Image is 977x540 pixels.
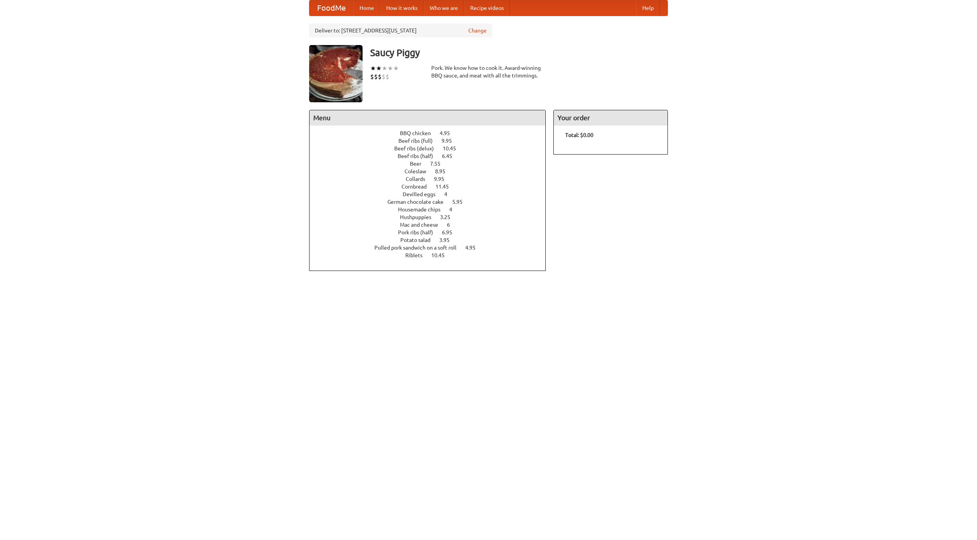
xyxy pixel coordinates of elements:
a: Mac and cheese 6 [400,222,464,228]
span: 3.95 [439,237,457,243]
span: 4.95 [440,130,458,136]
a: Potato salad 3.95 [400,237,464,243]
span: Cornbread [401,184,434,190]
span: 4.95 [465,245,483,251]
span: 7.55 [430,161,448,167]
span: Beef ribs (full) [398,138,440,144]
a: Devilled eggs 4 [403,191,461,197]
li: $ [382,73,385,81]
span: 9.95 [442,138,459,144]
a: Beef ribs (delux) 10.45 [394,145,470,152]
a: Hushpuppies 3.25 [400,214,464,220]
span: BBQ chicken [400,130,439,136]
span: Devilled eggs [403,191,443,197]
span: 4 [449,206,460,213]
h3: Saucy Piggy [370,45,668,60]
span: Beer [410,161,429,167]
span: 6 [447,222,458,228]
a: Who we are [424,0,464,16]
span: Pork ribs (half) [398,229,441,235]
b: Total: $0.00 [565,132,593,138]
span: Pulled pork sandwich on a soft roll [374,245,464,251]
span: Riblets [405,252,430,258]
li: ★ [393,64,399,73]
li: $ [378,73,382,81]
span: Collards [406,176,433,182]
span: 11.45 [435,184,456,190]
li: $ [374,73,378,81]
a: Riblets 10.45 [405,252,459,258]
a: Home [353,0,380,16]
span: Coleslaw [405,168,434,174]
a: Beef ribs (full) 9.95 [398,138,466,144]
span: 10.45 [431,252,452,258]
a: German chocolate cake 5.95 [387,199,477,205]
li: ★ [376,64,382,73]
span: 8.95 [435,168,453,174]
span: 3.25 [440,214,458,220]
div: Pork. We know how to cook it. Award-winning BBQ sauce, and meat with all the trimmings. [431,64,546,79]
a: Change [468,27,487,34]
span: 6.95 [442,229,460,235]
span: 5.95 [452,199,470,205]
span: Beef ribs (delux) [394,145,442,152]
li: ★ [387,64,393,73]
a: Recipe videos [464,0,510,16]
a: Coleslaw 8.95 [405,168,459,174]
span: Beef ribs (half) [398,153,441,159]
a: Collards 9.95 [406,176,458,182]
a: Pork ribs (half) 6.95 [398,229,466,235]
li: ★ [382,64,387,73]
span: 10.45 [443,145,464,152]
a: Cornbread 11.45 [401,184,463,190]
a: Help [636,0,660,16]
a: FoodMe [310,0,353,16]
span: German chocolate cake [387,199,451,205]
h4: Menu [310,110,545,126]
a: Beef ribs (half) 6.45 [398,153,466,159]
span: Potato salad [400,237,438,243]
span: Housemade chips [398,206,448,213]
span: 9.95 [434,176,452,182]
img: angular.jpg [309,45,363,102]
span: Hushpuppies [400,214,439,220]
li: $ [385,73,389,81]
a: Pulled pork sandwich on a soft roll 4.95 [374,245,490,251]
li: $ [370,73,374,81]
div: Deliver to: [STREET_ADDRESS][US_STATE] [309,24,492,37]
a: How it works [380,0,424,16]
h4: Your order [554,110,667,126]
span: 6.45 [442,153,460,159]
a: BBQ chicken 4.95 [400,130,464,136]
a: Housemade chips 4 [398,206,466,213]
a: Beer 7.55 [410,161,455,167]
span: 4 [444,191,455,197]
li: ★ [370,64,376,73]
span: Mac and cheese [400,222,446,228]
